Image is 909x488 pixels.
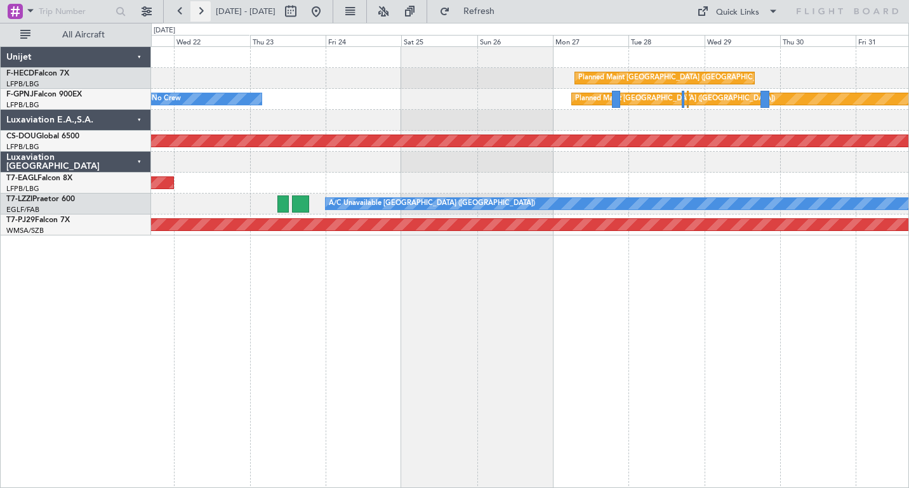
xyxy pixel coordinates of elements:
div: No Crew [152,89,181,109]
a: LFPB/LBG [6,184,39,194]
div: Sat 25 [401,35,477,46]
span: [DATE] - [DATE] [216,6,275,17]
div: Quick Links [716,6,759,19]
a: F-GPNJFalcon 900EX [6,91,82,98]
a: LFPB/LBG [6,100,39,110]
a: CS-DOUGlobal 6500 [6,133,79,140]
div: Planned Maint [GEOGRAPHIC_DATA] ([GEOGRAPHIC_DATA]) [578,69,778,88]
button: Refresh [434,1,510,22]
div: Mon 27 [553,35,628,46]
span: T7-EAGL [6,175,37,182]
span: All Aircraft [33,30,134,39]
span: Refresh [453,7,506,16]
span: CS-DOU [6,133,36,140]
div: Thu 30 [780,35,856,46]
input: Trip Number [39,2,112,21]
span: F-GPNJ [6,91,34,98]
div: Tue 28 [628,35,704,46]
div: Wed 22 [174,35,249,46]
button: All Aircraft [14,25,138,45]
span: T7-LZZI [6,195,32,203]
div: Wed 29 [705,35,780,46]
a: LFPB/LBG [6,79,39,89]
button: Quick Links [691,1,785,22]
a: EGLF/FAB [6,205,39,214]
span: F-HECD [6,70,34,77]
a: T7-EAGLFalcon 8X [6,175,72,182]
span: T7-PJ29 [6,216,35,224]
div: Thu 23 [250,35,326,46]
a: LFPB/LBG [6,142,39,152]
div: Sun 26 [477,35,553,46]
div: Fri 24 [326,35,401,46]
a: F-HECDFalcon 7X [6,70,69,77]
a: WMSA/SZB [6,226,44,235]
a: T7-PJ29Falcon 7X [6,216,70,224]
a: T7-LZZIPraetor 600 [6,195,75,203]
div: [DATE] [154,25,175,36]
div: A/C Unavailable [GEOGRAPHIC_DATA] ([GEOGRAPHIC_DATA]) [329,194,535,213]
div: Planned Maint [GEOGRAPHIC_DATA] ([GEOGRAPHIC_DATA]) [575,89,775,109]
